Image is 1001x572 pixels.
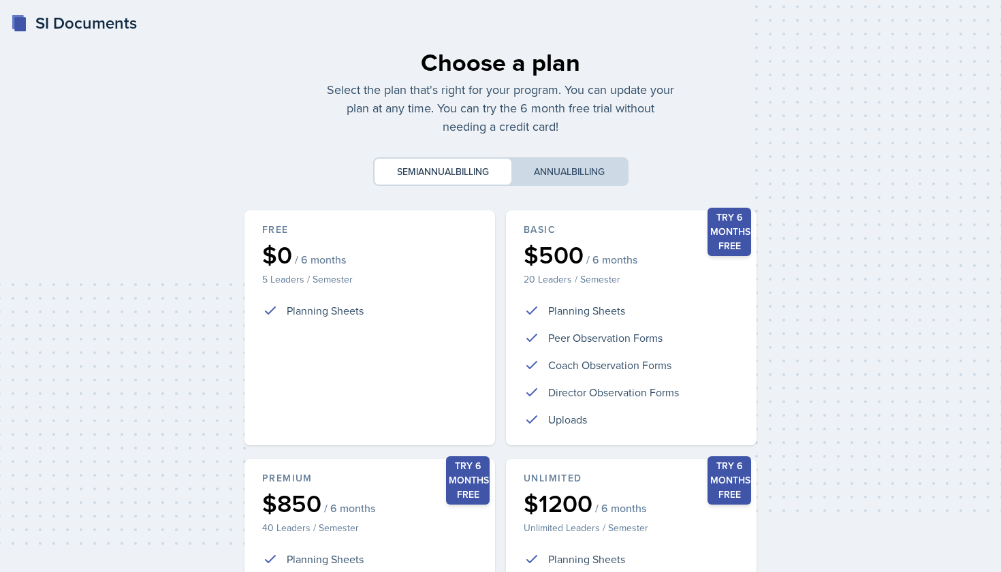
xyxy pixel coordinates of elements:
div: $0 [262,242,477,267]
span: billing [456,165,489,178]
span: / 6 months [586,253,637,266]
div: Premium [262,471,477,486]
p: Planning Sheets [548,551,625,567]
div: $850 [262,491,477,515]
a: SI Documents [11,11,137,35]
p: Select the plan that's right for your program. You can update your plan at any time. You can try ... [326,80,675,136]
div: Basic [524,223,739,237]
div: Unlimited [524,471,739,486]
div: Try 6 months free [708,456,751,505]
span: / 6 months [595,501,646,515]
p: Planning Sheets [287,551,364,567]
button: Semiannualbilling [375,159,511,185]
div: $500 [524,242,739,267]
div: Try 6 months free [446,456,490,505]
p: Planning Sheets [287,302,364,319]
span: / 6 months [295,253,346,266]
button: Annualbilling [511,159,627,185]
p: Uploads [548,411,587,428]
p: 20 Leaders / Semester [524,272,739,286]
p: 40 Leaders / Semester [262,521,477,535]
span: billing [571,165,605,178]
p: Unlimited Leaders / Semester [524,521,739,535]
p: Peer Observation Forms [548,330,663,346]
p: Coach Observation Forms [548,357,671,373]
span: / 6 months [324,501,375,515]
p: Planning Sheets [548,302,625,319]
div: Free [262,223,477,237]
p: Director Observation Forms [548,384,679,400]
div: $1200 [524,491,739,515]
div: Try 6 months free [708,208,751,256]
p: 5 Leaders / Semester [262,272,477,286]
div: Choose a plan [326,44,675,80]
